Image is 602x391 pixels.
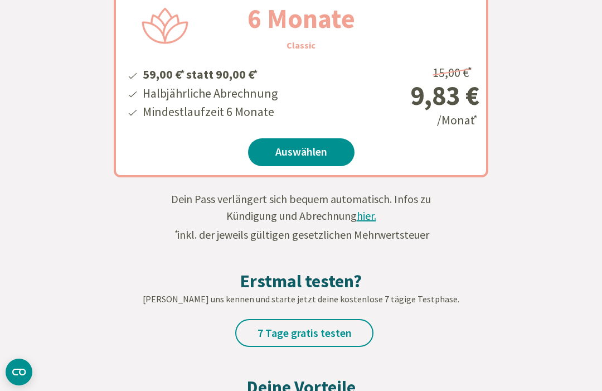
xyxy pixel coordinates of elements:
span: inkl. der jeweils gültigen gesetzlichen Mehrwertsteuer [173,228,429,242]
li: 59,00 € statt 90,00 € [141,63,278,84]
button: CMP-Widget öffnen [6,359,32,385]
li: Halbjährliche Abrechnung [141,84,278,103]
span: 15,00 € [433,65,474,80]
span: hier. [357,209,376,223]
li: Mindestlaufzeit 6 Monate [141,103,278,121]
h3: Classic [287,38,315,52]
a: Auswählen [248,138,355,166]
a: 7 Tage gratis testen [235,319,373,347]
div: 9,83 € [346,82,479,109]
div: /Monat [346,61,479,129]
div: Dein Pass verlängert sich bequem automatisch. Infos zu Kündigung und Abrechnung [162,191,440,243]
